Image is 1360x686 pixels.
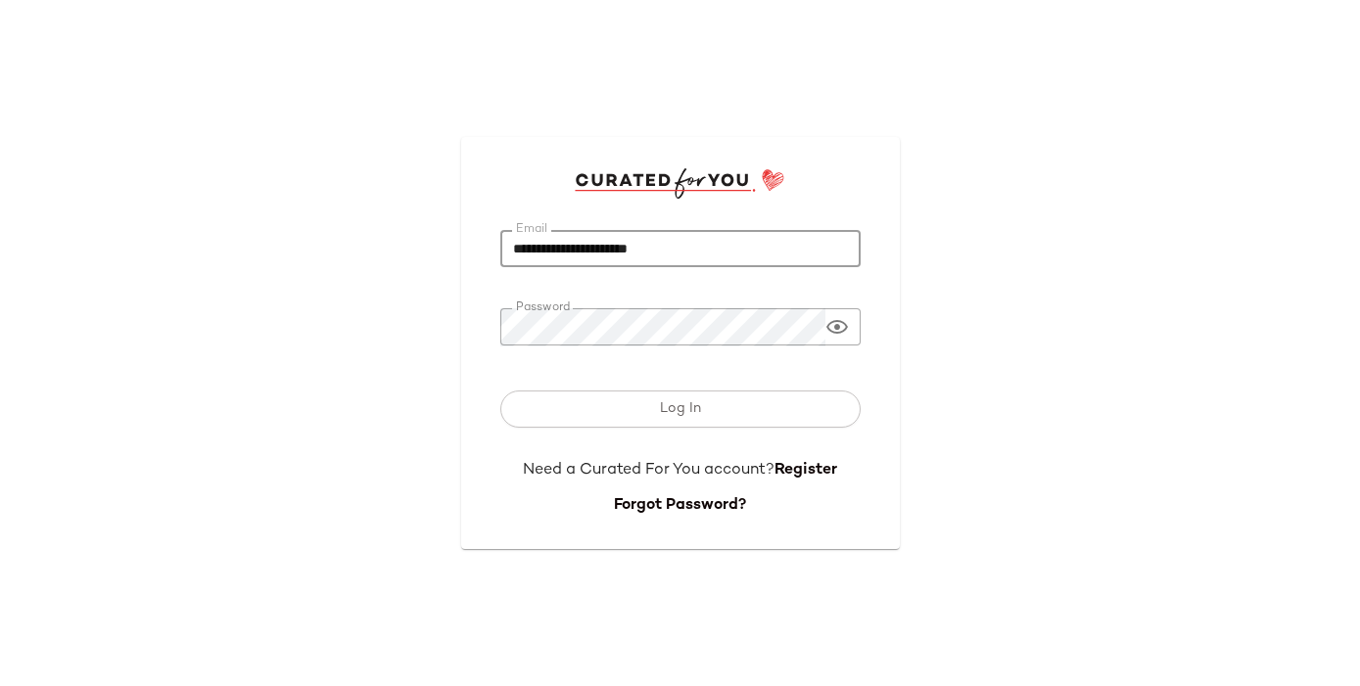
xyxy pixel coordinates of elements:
button: Log In [500,390,861,428]
span: Need a Curated For You account? [523,462,774,479]
img: cfy_login_logo.DGdB1djN.svg [575,168,785,198]
a: Forgot Password? [614,497,746,514]
span: Log In [659,401,701,417]
a: Register [774,462,837,479]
